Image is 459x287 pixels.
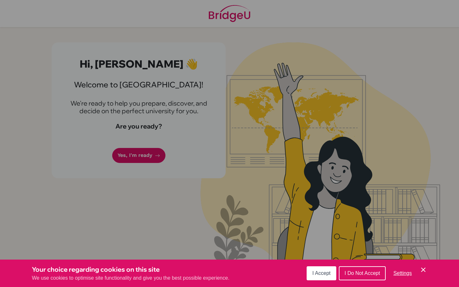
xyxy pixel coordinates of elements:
button: Save and close [419,266,427,274]
p: We use cookies to optimise site functionality and give you the best possible experience. [32,274,229,282]
button: I Do Not Accept [339,266,386,280]
h3: Your choice regarding cookies on this site [32,265,229,274]
button: Settings [388,267,417,280]
span: Settings [393,270,412,276]
span: I Do Not Accept [345,270,380,276]
span: I Accept [312,270,331,276]
button: I Accept [307,266,336,280]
